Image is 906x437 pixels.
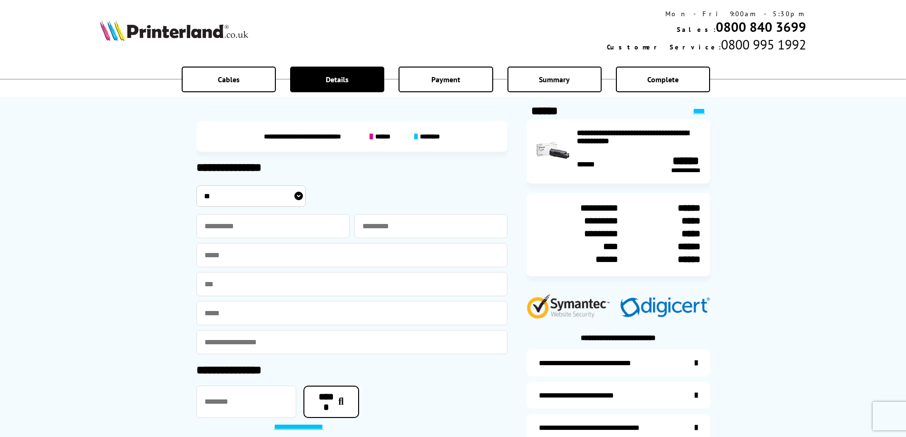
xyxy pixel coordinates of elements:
[431,75,460,84] span: Payment
[607,43,721,51] span: Customer Service:
[100,20,248,41] img: Printerland Logo
[721,36,806,53] span: 0800 995 1992
[218,75,240,84] span: Cables
[526,382,710,408] a: items-arrive
[326,75,349,84] span: Details
[539,75,570,84] span: Summary
[716,18,806,36] a: 0800 840 3699
[647,75,679,84] span: Complete
[526,350,710,376] a: additional-ink
[677,25,716,34] span: Sales:
[607,10,806,18] div: Mon - Fri 9:00am - 5:30pm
